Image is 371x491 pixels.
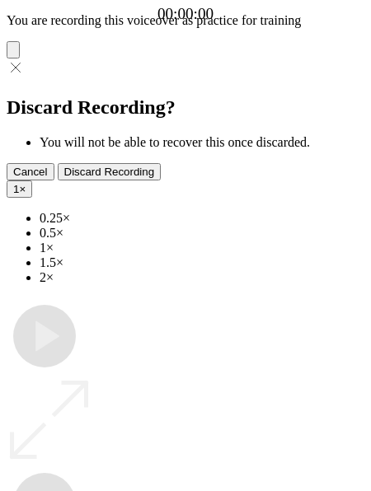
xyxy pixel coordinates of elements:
li: 1.5× [40,255,364,270]
li: You will not be able to recover this once discarded. [40,135,364,150]
a: 00:00:00 [157,5,214,23]
li: 2× [40,270,364,285]
button: 1× [7,180,32,198]
li: 0.5× [40,226,364,241]
li: 0.25× [40,211,364,226]
h2: Discard Recording? [7,96,364,119]
li: 1× [40,241,364,255]
p: You are recording this voiceover as practice for training [7,13,364,28]
span: 1 [13,183,19,195]
button: Discard Recording [58,163,162,180]
button: Cancel [7,163,54,180]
